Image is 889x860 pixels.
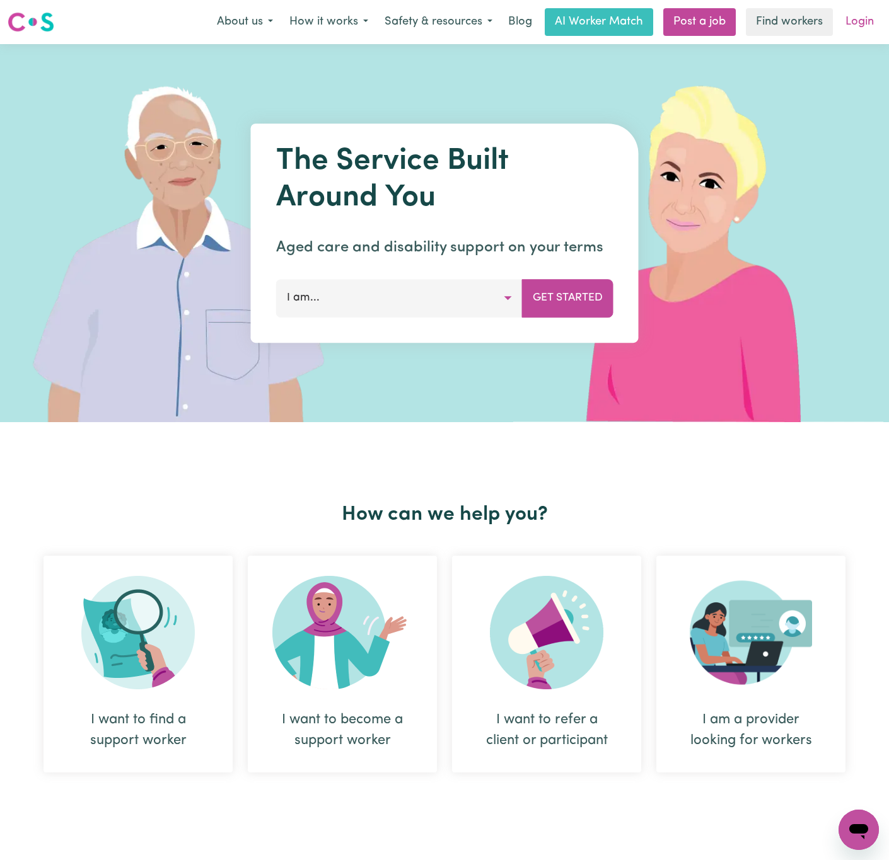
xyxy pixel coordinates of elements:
div: I want to find a support worker [74,709,202,751]
button: Safety & resources [376,9,501,35]
img: Careseekers logo [8,11,54,33]
a: Post a job [663,8,736,36]
a: Blog [501,8,540,36]
img: Refer [490,576,603,689]
div: I want to become a support worker [278,709,407,751]
h2: How can we help you? [36,503,853,527]
a: AI Worker Match [545,8,653,36]
button: I am... [276,279,523,317]
a: Find workers [746,8,833,36]
div: I am a provider looking for workers [656,556,845,772]
div: I want to refer a client or participant [482,709,611,751]
img: Provider [690,576,812,689]
img: Become Worker [272,576,412,689]
button: How it works [281,9,376,35]
button: Get Started [522,279,613,317]
iframe: Button to launch messaging window [839,810,879,850]
div: I want to refer a client or participant [452,556,641,772]
img: Search [81,576,195,689]
a: Careseekers logo [8,8,54,37]
a: Login [838,8,881,36]
h1: The Service Built Around You [276,144,613,216]
div: I want to become a support worker [248,556,437,772]
div: I am a provider looking for workers [687,709,815,751]
button: About us [209,9,281,35]
div: I want to find a support worker [44,556,233,772]
p: Aged care and disability support on your terms [276,236,613,259]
